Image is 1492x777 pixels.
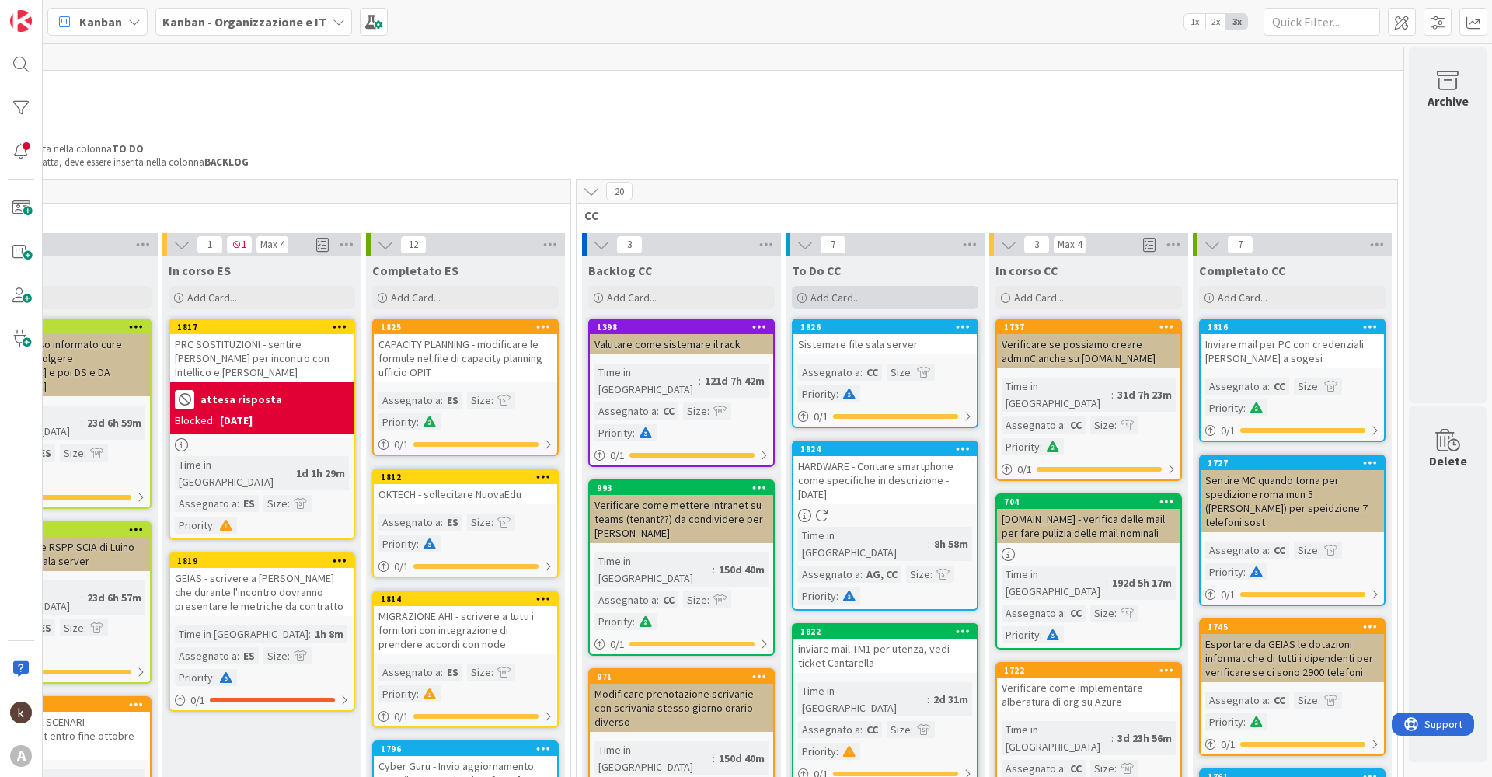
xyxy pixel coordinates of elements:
div: Delete [1429,451,1467,470]
span: 1 [226,235,253,254]
div: Size [1090,605,1114,622]
span: : [1267,542,1270,559]
div: inviare mail TM1 per utenza, vedi ticket Cantarella [793,639,977,673]
span: : [1243,563,1246,580]
div: ES [443,392,462,409]
div: Size [1090,416,1114,434]
span: : [84,619,86,636]
span: : [657,402,659,420]
div: Priority [1205,399,1243,416]
span: 7 [820,235,846,254]
div: 0/1 [374,557,557,577]
span: Completato CC [1199,263,1286,278]
div: 704 [1004,497,1180,507]
div: MIGRAZIONE AHI - scrivere a tutti i fornitori con integrazione di prendere accordi con node [374,606,557,654]
div: Verificare come implementare alberatura di org su Azure [997,678,1180,712]
span: 7 [1227,235,1253,254]
div: Assegnato a [594,402,657,420]
div: Time in [GEOGRAPHIC_DATA] [1002,378,1111,412]
div: 23d 6h 57m [83,589,145,606]
div: 0/1 [1201,585,1384,605]
div: 1824HARDWARE - Contare smartphone come specifiche in descrizione - [DATE] [793,442,977,504]
div: 1816 [1201,320,1384,334]
div: 1796 [374,742,557,756]
div: 0/1 [374,707,557,726]
span: : [1114,416,1117,434]
span: : [213,517,215,534]
div: Size [1294,692,1318,709]
div: 192d 5h 17m [1108,574,1176,591]
span: : [237,495,239,512]
img: Visit kanbanzone.com [10,10,32,32]
span: : [633,613,635,630]
span: 20 [606,182,633,200]
div: 1824 [793,442,977,456]
div: CC [659,591,678,608]
span: : [290,465,292,482]
div: ES [36,444,55,462]
div: CAPACITY PLANNING - modificare le formule nel file di capacity planning ufficio OPIT [374,334,557,382]
div: 1816 [1208,322,1384,333]
span: : [836,587,838,605]
div: 1814MIGRAZIONE AHI - scrivere a tutti i fornitori con integrazione di prendere accordi con node [374,592,557,654]
span: : [1243,713,1246,730]
img: kh [10,702,32,723]
div: Priority [175,669,213,686]
span: : [1040,626,1042,643]
span: 1 [197,235,223,254]
div: 1737Verificare se possiamo creare adminC anche su [DOMAIN_NAME] [997,320,1180,368]
span: 0 / 1 [1017,462,1032,478]
div: ES [239,647,259,664]
div: Priority [798,385,836,402]
div: ES [443,514,462,531]
span: In corso ES [169,263,231,278]
span: Support [33,2,71,21]
div: Time in [GEOGRAPHIC_DATA] [798,527,928,561]
div: Size [263,495,288,512]
div: PRC SOSTITUZIONI - sentire [PERSON_NAME] per incontro con Intellico e [PERSON_NAME] [170,334,354,382]
span: 0 / 1 [1221,587,1236,603]
div: Assegnato a [378,392,441,409]
input: Quick Filter... [1264,8,1380,36]
div: 0/1 [997,460,1180,479]
div: Assegnato a [1205,692,1267,709]
span: : [1318,692,1320,709]
span: 0 / 1 [394,709,409,725]
div: [DOMAIN_NAME] - verifica delle mail per fare pulizia delle mail nominali [997,509,1180,543]
span: 0 / 1 [610,636,625,653]
span: : [288,647,290,664]
span: : [1318,378,1320,395]
span: : [860,721,863,738]
div: Modificare prenotazione scrivanie con scrivania stesso giorno orario diverso [590,684,773,732]
span: Add Card... [187,291,237,305]
span: : [911,721,913,738]
div: CC [863,721,882,738]
span: : [81,589,83,606]
div: 1822 [800,626,977,637]
div: 1812OKTECH - sollecitare NuovaEdu [374,470,557,504]
div: 993 [590,481,773,495]
div: 1826 [793,320,977,334]
div: 971 [590,670,773,684]
div: 1745 [1201,620,1384,634]
span: : [417,413,419,430]
div: Time in [GEOGRAPHIC_DATA] [594,552,713,587]
div: Assegnato a [1002,416,1064,434]
div: CC [1270,378,1289,395]
div: Assegnato a [798,721,860,738]
div: 1d 1h 29m [292,465,349,482]
span: : [213,669,215,686]
span: : [441,392,443,409]
div: [DATE] [220,413,253,429]
div: 1398 [590,320,773,334]
span: : [491,514,493,531]
div: Priority [378,535,417,552]
div: 1819 [177,556,354,566]
span: 0 / 1 [610,448,625,464]
span: : [657,591,659,608]
div: 0/1 [590,635,773,654]
div: 0/1 [793,407,977,427]
div: Verificare se possiamo creare adminC anche su [DOMAIN_NAME] [997,334,1180,368]
div: Size [60,444,84,462]
div: Assegnato a [378,514,441,531]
